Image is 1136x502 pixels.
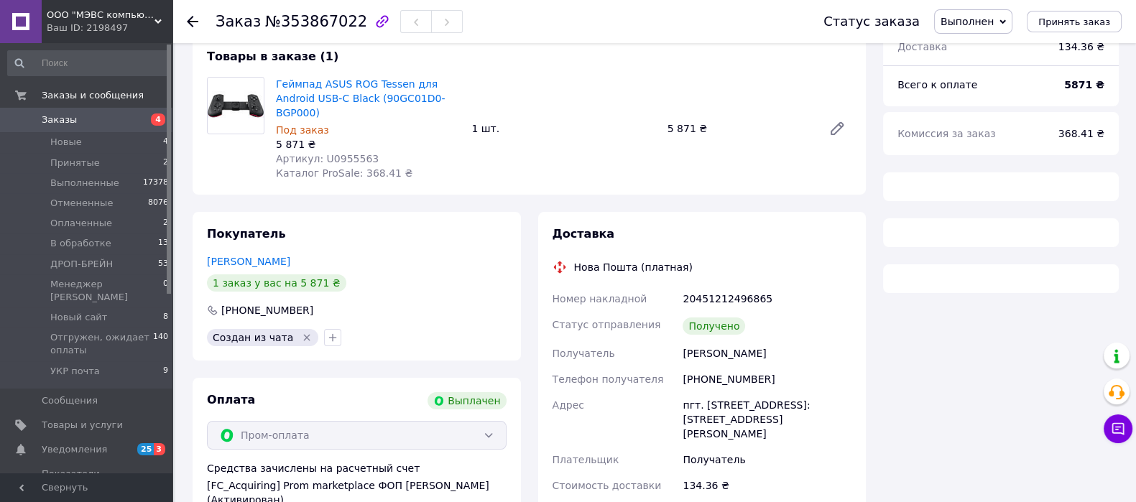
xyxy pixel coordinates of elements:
span: 140 [153,331,168,357]
span: Всего к оплате [897,79,977,90]
div: Получено [683,317,745,335]
span: 53 [158,258,168,271]
button: Чат с покупателем [1104,414,1132,443]
span: 8076 [148,197,168,210]
a: Геймпад ASUS ROG Tessen для Android USB-C Black (90GC01D0-BGP000) [276,78,445,118]
svg: Удалить метку [301,332,313,343]
span: Заказ [216,13,261,30]
span: Телефон получателя [553,373,664,385]
span: Товары в заказе (1) [207,50,338,63]
span: Доставка [897,41,947,52]
span: 2 [163,217,168,230]
a: [PERSON_NAME] [207,256,290,267]
span: Плательщик [553,454,619,465]
div: 134.36 ₴ [680,473,854,498]
span: Выполнен [941,16,994,27]
div: Статус заказа [823,14,920,29]
span: 13 [158,237,168,250]
span: Отмененные [50,197,113,210]
span: Получатель [553,348,615,359]
span: 8 [163,311,168,324]
span: Уведомления [42,443,107,456]
span: 25 [137,443,154,455]
span: Покупатель [207,227,285,241]
span: Комиссия за заказ [897,128,996,139]
div: [PHONE_NUMBER] [680,366,854,392]
span: Принятые [50,157,100,169]
span: №353867022 [265,13,367,30]
span: 4 [163,136,168,149]
div: 5 871 ₴ [662,118,817,139]
span: Оплаченные [50,217,112,230]
div: 134.36 ₴ [1050,31,1113,62]
div: Нова Пошта (платная) [571,260,696,274]
span: Принять заказ [1038,17,1110,27]
input: Поиск [7,50,170,76]
span: Доставка [553,227,615,241]
div: 5 871 ₴ [276,137,460,152]
img: Геймпад ASUS ROG Tessen для Android USB-C Black (90GC01D0-BGP000) [208,78,264,134]
span: Заказы и сообщения [42,89,144,102]
span: 2 [163,157,168,169]
span: 9 [163,365,168,378]
span: Каталог ProSale: 368.41 ₴ [276,167,412,179]
span: Стоимость доставки [553,480,662,491]
span: 3 [154,443,165,455]
span: Создан из чата [213,332,293,343]
span: Под заказ [276,124,329,136]
span: 368.41 ₴ [1058,128,1104,139]
span: Номер накладной [553,293,647,305]
b: 5871 ₴ [1064,79,1104,90]
span: Статус отправления [553,319,661,330]
span: Артикул: U0955563 [276,153,379,164]
div: [PHONE_NUMBER] [220,303,315,317]
a: Редактировать [823,114,851,143]
span: Заказы [42,113,77,126]
span: Оплата [207,393,255,406]
span: УКР почта [50,365,100,378]
div: 20451212496865 [680,286,854,312]
div: пгт. [STREET_ADDRESS]: [STREET_ADDRESS][PERSON_NAME] [680,392,854,447]
span: 4 [151,113,165,126]
div: [PERSON_NAME] [680,340,854,366]
span: Сообщения [42,394,98,407]
button: Принять заказ [1027,11,1122,32]
div: 1 заказ у вас на 5 871 ₴ [207,274,346,292]
span: Менеджер [PERSON_NAME] [50,278,163,304]
span: 0 [163,278,168,304]
span: Показатели работы компании [42,468,133,493]
span: Товары и услуги [42,419,123,432]
span: ДРОП-БРЕЙН [50,258,113,271]
span: Выполненные [50,177,119,190]
div: Получатель [680,447,854,473]
span: Новые [50,136,82,149]
span: ООО "МЭВС компьютер" [47,9,154,22]
span: В обработке [50,237,111,250]
span: Отгружен, ожидает оплаты [50,331,153,357]
span: Новый сайт [50,311,107,324]
div: 1 шт. [466,118,661,139]
div: Ваш ID: 2198497 [47,22,172,34]
div: Вернуться назад [187,14,198,29]
span: Адрес [553,399,584,411]
span: 17378 [143,177,168,190]
div: Выплачен [428,392,506,409]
